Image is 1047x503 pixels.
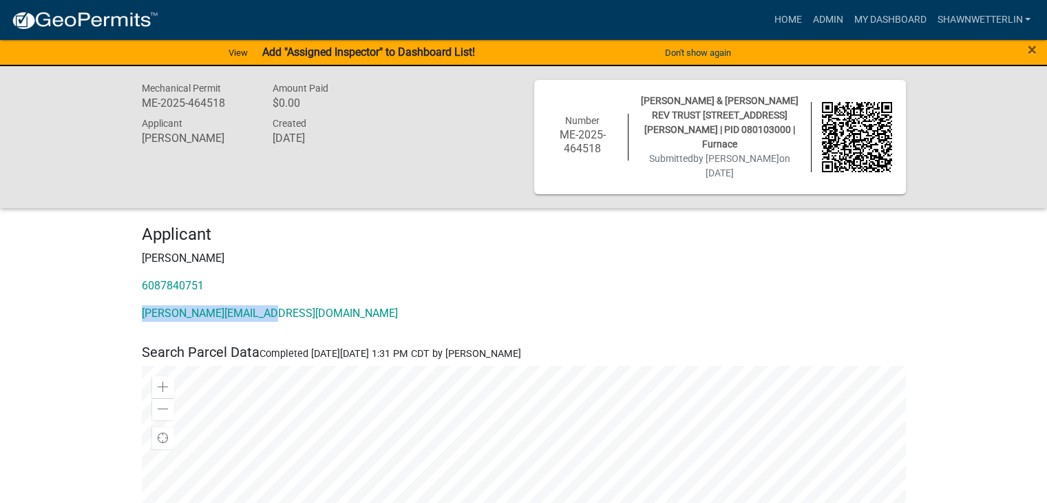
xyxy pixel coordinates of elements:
[548,128,618,154] h6: ME-2025-464518
[223,41,253,64] a: View
[142,250,906,267] p: [PERSON_NAME]
[260,348,521,360] span: Completed [DATE][DATE] 1:31 PM CDT by [PERSON_NAME]
[272,118,306,129] span: Created
[1028,41,1037,58] button: Close
[262,45,474,59] strong: Add "Assigned Inspector" to Dashboard List!
[272,132,382,145] h6: [DATE]
[659,41,737,64] button: Don't show again
[807,7,848,33] a: Admin
[142,307,398,320] a: [PERSON_NAME][EMAIL_ADDRESS][DOMAIN_NAME]
[272,96,382,110] h6: $0.00
[1028,40,1037,59] span: ×
[142,279,204,292] a: 6087840751
[931,7,1036,33] a: ShawnWetterlin
[142,132,252,145] h6: [PERSON_NAME]
[693,153,779,164] span: by [PERSON_NAME]
[272,83,328,94] span: Amount Paid
[152,376,174,398] div: Zoom in
[142,83,221,94] span: Mechanical Permit
[822,102,892,172] img: QR code
[649,153,790,178] span: Submitted on [DATE]
[142,96,252,110] h6: ME-2025-464518
[565,115,600,126] span: Number
[152,398,174,420] div: Zoom out
[142,225,906,245] h4: Applicant
[641,95,799,150] span: [PERSON_NAME] & [PERSON_NAME] REV TRUST [STREET_ADDRESS][PERSON_NAME] | PID 080103000 | Furnace
[848,7,931,33] a: My Dashboard
[152,427,174,449] div: Find my location
[768,7,807,33] a: Home
[142,118,182,129] span: Applicant
[142,344,906,360] h5: Search Parcel Data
